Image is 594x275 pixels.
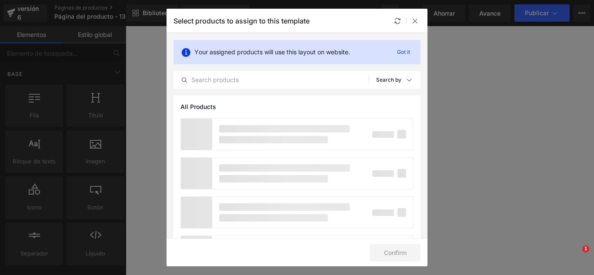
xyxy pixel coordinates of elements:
[194,47,350,57] p: Your assigned products will use this layout on website.
[582,245,589,252] span: 1
[174,75,369,85] input: Search products
[564,245,585,266] iframe: Intercom live chat
[174,17,310,25] p: Select products to assign to this template
[376,77,401,83] p: Search by
[180,103,216,110] span: All Products
[370,244,420,262] button: Confirm
[394,47,414,57] p: Got it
